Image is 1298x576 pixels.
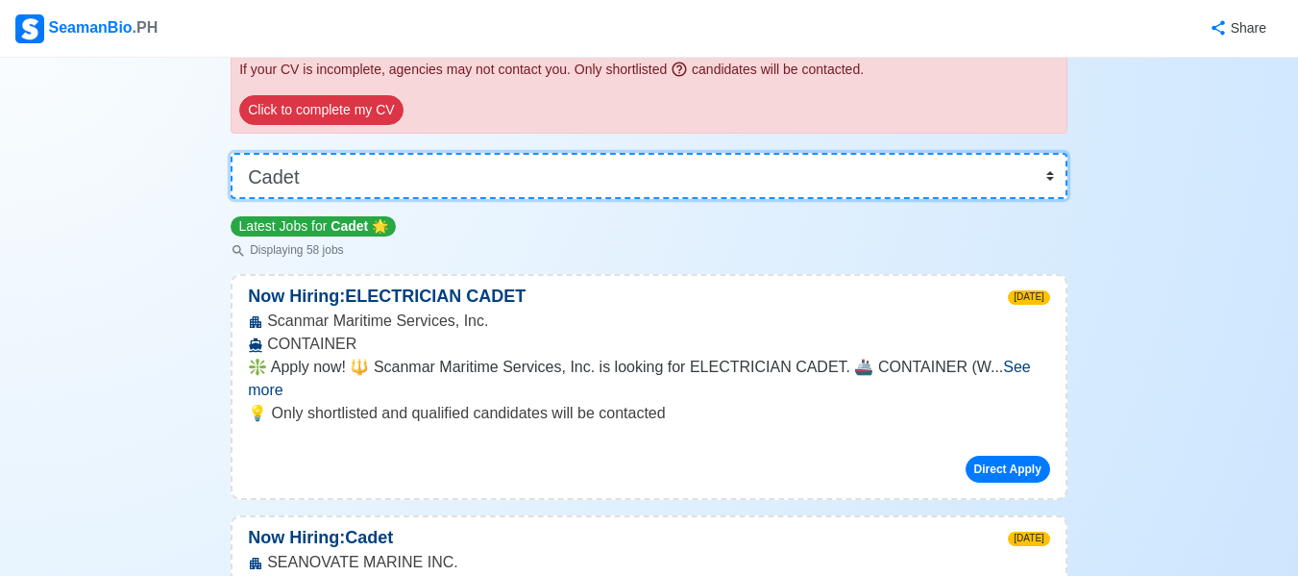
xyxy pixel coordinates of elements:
button: Click to complete my CV [239,95,403,125]
p: Latest Jobs for [231,216,396,237]
button: Share [1190,10,1283,47]
p: Displaying 58 jobs [231,241,396,259]
button: Direct Apply [966,456,1050,483]
span: See more [248,359,1031,398]
span: [DATE] [1008,532,1049,546]
span: ... [248,359,1031,398]
p: Now Hiring: ELECTRICIAN CADET [233,284,541,310]
span: [DATE] [1008,290,1049,305]
span: .PH [133,19,159,36]
p: If your CV is incomplete, agencies may not contact you. Only shortlisted candidates will be conta... [239,60,1059,80]
span: ❇️ Apply now! 🔱 Scanmar Maritime Services, Inc. is looking for ELECTRICIAN CADET. 🚢 CONTAINER (W [248,359,991,375]
div: SeamanBio [15,14,158,43]
span: star [372,218,388,234]
div: Scanmar Maritime Services, Inc. CONTAINER [233,310,1065,356]
p: Now Hiring: Cadet [233,525,408,551]
img: Logo [15,14,44,43]
p: 💡 Only shortlisted and qualified candidates will be contacted [248,402,1050,425]
span: Cadet [331,218,368,234]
